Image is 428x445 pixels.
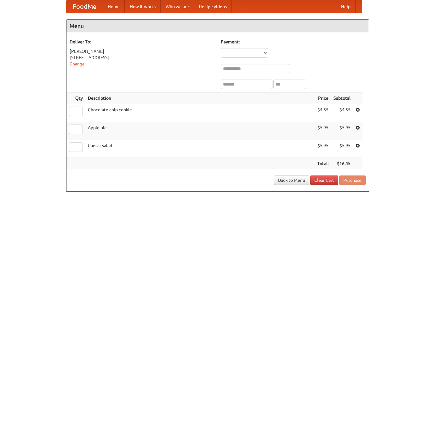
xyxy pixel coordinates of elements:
[125,0,161,13] a: How it works
[85,92,315,104] th: Description
[274,175,309,185] a: Back to Menu
[161,0,194,13] a: Who we are
[85,122,315,140] td: Apple pie
[194,0,232,13] a: Recipe videos
[331,140,353,158] td: $5.95
[70,48,214,54] div: [PERSON_NAME]
[70,54,214,61] div: [STREET_ADDRESS]
[85,104,315,122] td: Chocolate chip cookie
[66,20,369,32] h4: Menu
[70,39,214,45] h5: Deliver To:
[310,175,338,185] a: Clear Cart
[331,158,353,170] th: $16.45
[315,122,331,140] td: $5.95
[70,61,85,66] a: Change
[336,0,356,13] a: Help
[103,0,125,13] a: Home
[221,39,366,45] h5: Payment:
[66,0,103,13] a: FoodMe
[315,92,331,104] th: Price
[85,140,315,158] td: Caesar salad
[315,158,331,170] th: Total:
[66,92,85,104] th: Qty
[331,122,353,140] td: $5.95
[331,92,353,104] th: Subtotal
[315,140,331,158] td: $5.95
[315,104,331,122] td: $4.55
[339,175,366,185] button: Purchase
[331,104,353,122] td: $4.55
